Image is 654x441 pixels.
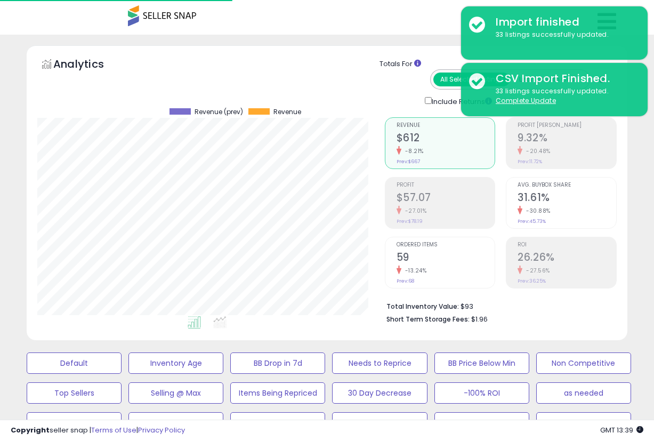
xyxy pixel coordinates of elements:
h2: $612 [397,132,495,146]
small: -30.88% [522,207,551,215]
button: Non Competitive [536,352,631,374]
button: BBBM 61-90 [536,412,631,434]
small: -27.56% [522,267,550,275]
div: Import finished [488,14,640,30]
div: CSV Import Finished. [488,71,640,86]
span: Ordered Items [397,242,495,248]
span: $1.96 [471,314,488,324]
span: ROI [518,242,616,248]
small: Prev: 68 [397,278,414,284]
button: Items Being Repriced [230,382,325,404]
h5: Analytics [53,57,125,74]
u: Complete Update [496,96,556,105]
button: BB Price Below Min [434,352,529,374]
a: Privacy Policy [138,425,185,435]
small: -27.01% [401,207,427,215]
a: Terms of Use [91,425,136,435]
span: Profit [397,182,495,188]
h2: 31.61% [518,191,616,206]
button: Inventory Age [128,352,223,374]
strong: Copyright [11,425,50,435]
span: Revenue [397,123,495,129]
button: 30 Day Decrease [332,382,427,404]
button: BBBM > 500 [434,412,529,434]
button: BB Below min Special [27,412,122,434]
span: Avg. Buybox Share [518,182,616,188]
span: Revenue (prev) [195,108,243,116]
span: 2025-09-17 13:39 GMT [600,425,643,435]
small: -20.48% [522,147,551,155]
small: -13.24% [401,267,427,275]
button: Selling @ Max [128,382,223,404]
small: Prev: $78.19 [397,218,423,224]
button: BBBM >10 NO Velocity [230,412,325,434]
button: BB Drop in 7d [230,352,325,374]
div: Include Returns [417,95,505,107]
small: Prev: $667 [397,158,420,165]
button: Default [27,352,122,374]
button: All Selected Listings [433,73,510,86]
small: -8.21% [401,147,424,155]
small: Prev: 36.25% [518,278,546,284]
div: 33 listings successfully updated. [488,30,640,40]
h2: 59 [397,251,495,266]
h2: $57.07 [397,191,495,206]
div: Totals For [380,59,619,69]
button: BBBM 31-60 [332,412,427,434]
div: seller snap | | [11,426,185,436]
button: Needs to Reprice [332,352,427,374]
button: as needed [536,382,631,404]
li: $93 [386,299,609,312]
button: Top Sellers [27,382,122,404]
button: BBBM < 10 [128,412,223,434]
span: Revenue [273,108,301,116]
b: Total Inventory Value: [386,302,459,311]
div: 33 listings successfully updated. [488,86,640,106]
b: Short Term Storage Fees: [386,315,470,324]
h2: 9.32% [518,132,616,146]
small: Prev: 11.72% [518,158,542,165]
button: -100% ROI [434,382,529,404]
span: Profit [PERSON_NAME] [518,123,616,129]
small: Prev: 45.73% [518,218,546,224]
h2: 26.26% [518,251,616,266]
